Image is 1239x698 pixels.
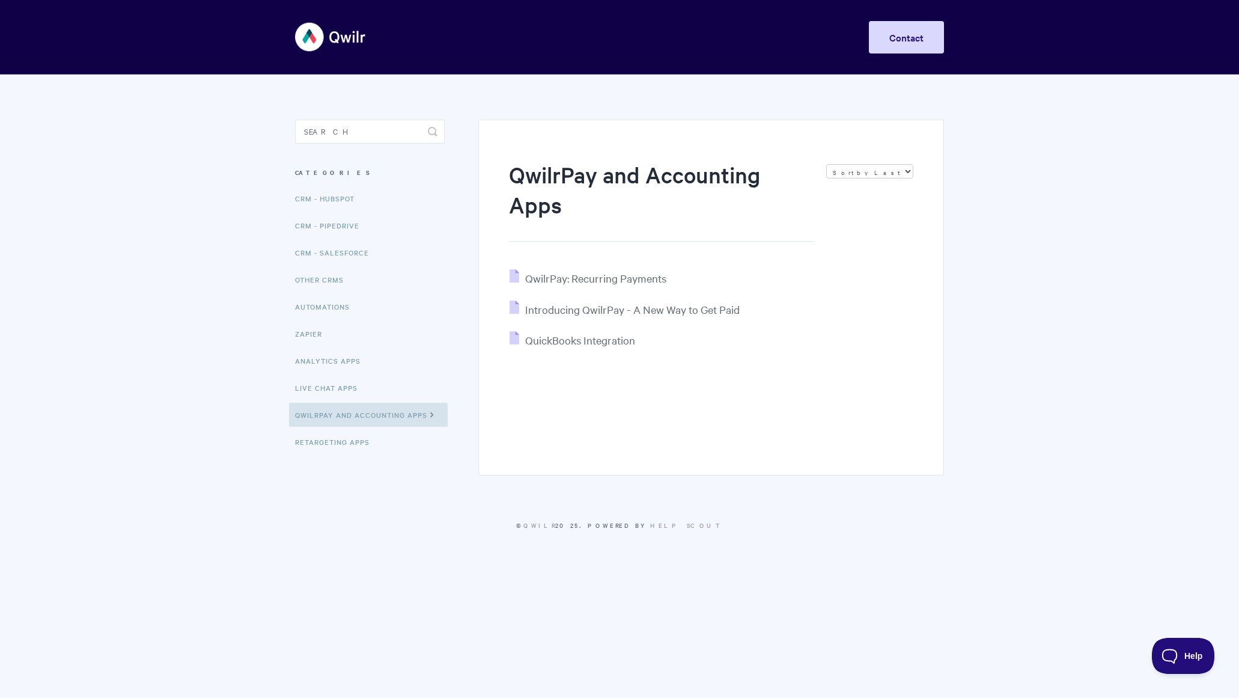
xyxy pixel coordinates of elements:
[295,186,364,210] a: CRM - HubSpot
[1152,638,1215,674] iframe: Toggle Customer Support
[509,159,814,242] h1: QwilrPay and Accounting Apps
[295,213,368,237] a: CRM - Pipedrive
[295,349,370,373] a: Analytics Apps
[295,430,379,454] a: Retargeting Apps
[510,302,740,316] a: Introducing QwilrPay - A New Way to Get Paid
[295,295,359,319] a: Automations
[525,271,666,285] span: QwilrPay: Recurring Payments
[295,268,353,292] a: Other CRMs
[510,333,635,347] a: QuickBooks Integration
[525,333,635,347] span: QuickBooks Integration
[523,521,555,530] a: Qwilr
[510,271,666,285] a: QwilrPay: Recurring Payments
[650,521,723,530] a: Help Scout
[588,521,723,530] span: Powered by
[869,21,944,54] a: Contact
[295,14,367,60] img: Qwilr Help Center
[295,376,367,400] a: Live Chat Apps
[525,302,740,316] span: Introducing QwilrPay - A New Way to Get Paid
[295,120,445,144] input: Search
[295,240,378,265] a: CRM - Salesforce
[289,403,448,427] a: QwilrPay and Accounting Apps
[826,164,913,179] select: Page reloads on selection
[295,322,331,346] a: Zapier
[295,162,445,183] h3: Categories
[295,520,944,531] p: © 2025.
